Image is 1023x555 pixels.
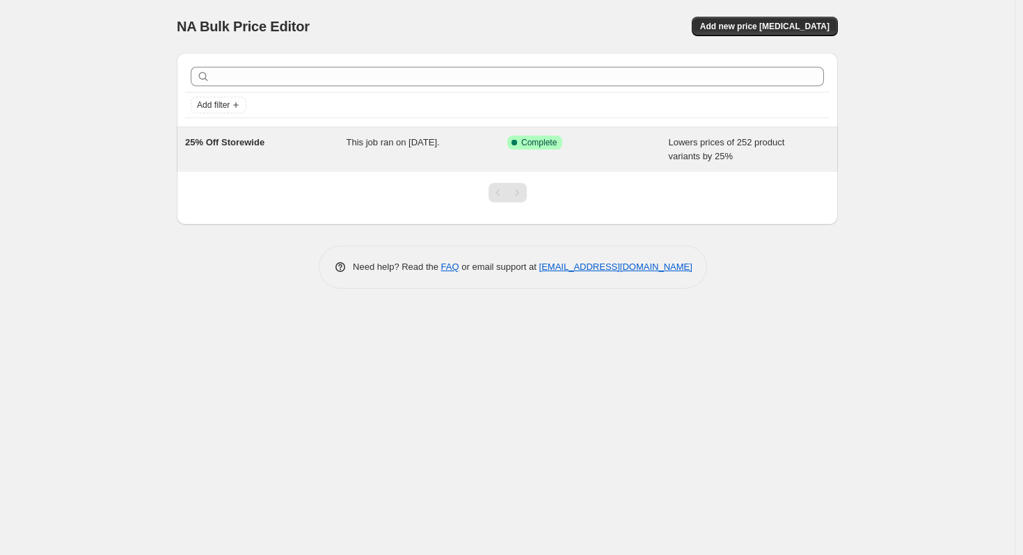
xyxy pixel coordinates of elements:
[191,97,246,113] button: Add filter
[692,17,838,36] button: Add new price [MEDICAL_DATA]
[185,137,264,147] span: 25% Off Storewide
[669,137,785,161] span: Lowers prices of 252 product variants by 25%
[521,137,557,148] span: Complete
[539,262,692,272] a: [EMAIL_ADDRESS][DOMAIN_NAME]
[353,262,441,272] span: Need help? Read the
[489,183,527,202] nav: Pagination
[197,99,230,111] span: Add filter
[441,262,459,272] a: FAQ
[347,137,440,147] span: This job ran on [DATE].
[459,262,539,272] span: or email support at
[177,19,310,34] span: NA Bulk Price Editor
[700,21,830,32] span: Add new price [MEDICAL_DATA]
